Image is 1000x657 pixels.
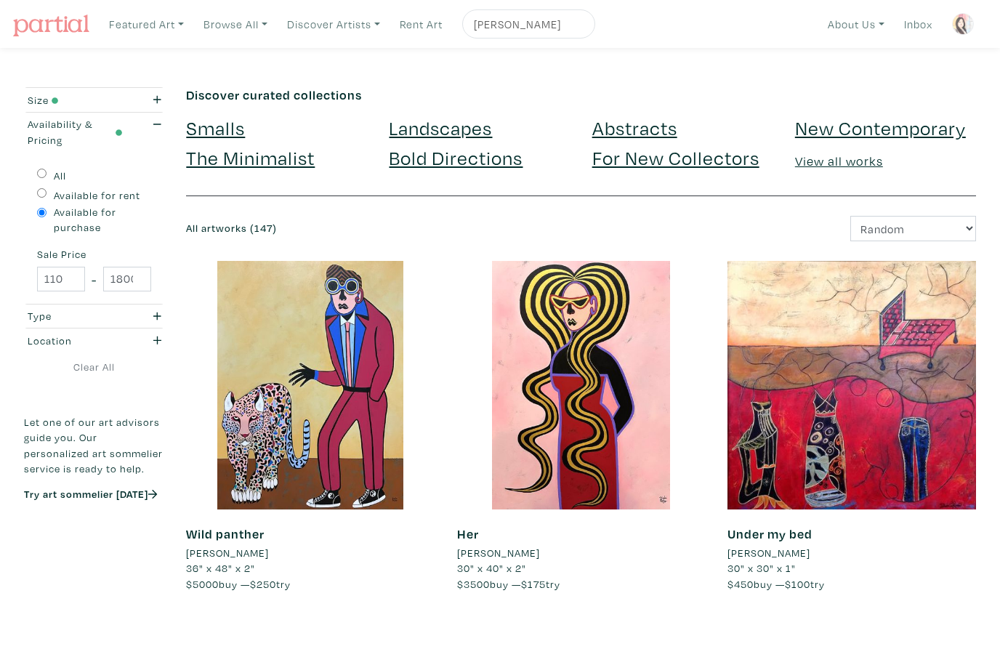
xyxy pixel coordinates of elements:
span: $250 [250,577,276,591]
li: [PERSON_NAME] [457,545,540,561]
button: Availability & Pricing [24,113,164,152]
h6: Discover curated collections [186,87,976,103]
a: Her [457,525,479,542]
div: Availability & Pricing [28,116,123,148]
input: Search [472,15,581,33]
a: Browse All [197,9,274,39]
a: View all works [795,153,883,169]
a: Try art sommelier [DATE] [24,487,158,501]
a: Rent Art [393,9,449,39]
a: Discover Artists [281,9,387,39]
a: Featured Art [102,9,190,39]
iframe: Customer reviews powered by Trustpilot [24,516,164,547]
a: For New Collectors [592,145,759,170]
span: buy — try [186,577,291,591]
a: Clear All [24,359,164,375]
a: The Minimalist [186,145,315,170]
span: - [92,270,97,289]
img: phpThumb.php [952,13,974,35]
small: Sale Price [37,249,151,259]
span: $175 [521,577,546,591]
span: buy — try [457,577,560,591]
span: 30" x 30" x 1" [727,561,796,575]
li: [PERSON_NAME] [727,545,810,561]
button: Location [24,328,164,352]
button: Type [24,305,164,328]
button: Size [24,88,164,112]
div: Size [28,92,123,108]
a: About Us [821,9,891,39]
span: $450 [727,577,754,591]
a: Smalls [186,115,245,140]
div: Type [28,308,123,324]
a: [PERSON_NAME] [727,545,976,561]
p: Let one of our art advisors guide you. Our personalized art sommelier service is ready to help. [24,414,164,477]
a: [PERSON_NAME] [457,545,706,561]
a: Landscapes [389,115,492,140]
span: 30" x 40" x 2" [457,561,526,575]
h6: All artworks (147) [186,222,570,235]
a: [PERSON_NAME] [186,545,435,561]
label: Available for rent [54,188,140,203]
label: All [54,168,66,184]
div: Location [28,333,123,349]
li: [PERSON_NAME] [186,545,269,561]
a: Bold Directions [389,145,523,170]
span: 36" x 48" x 2" [186,561,255,575]
a: New Contemporary [795,115,966,140]
span: buy — try [727,577,825,591]
a: Under my bed [727,525,812,542]
a: Inbox [898,9,939,39]
a: Wild panther [186,525,265,542]
span: $5000 [186,577,219,591]
a: Abstracts [592,115,677,140]
label: Available for purchase [54,204,152,235]
span: $100 [785,577,810,591]
span: $3500 [457,577,490,591]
